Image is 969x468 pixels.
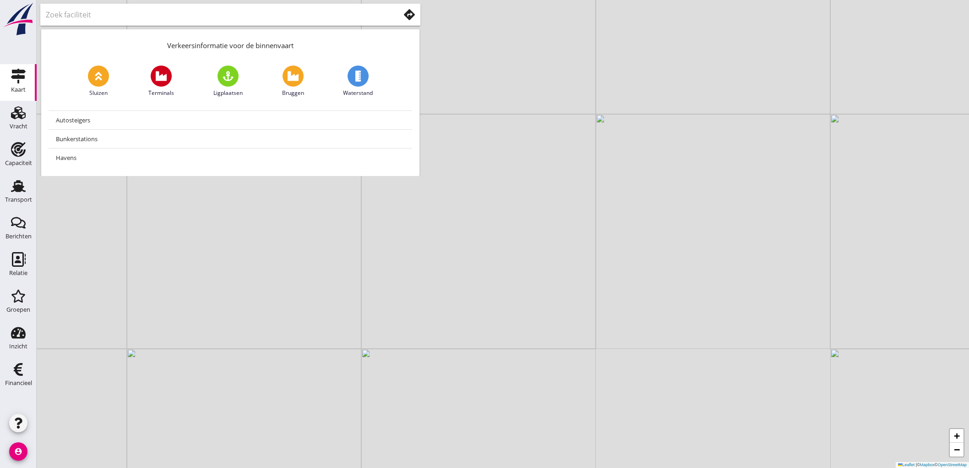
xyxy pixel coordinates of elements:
div: Kaart [11,87,26,93]
span: Ligplaatsen [213,89,243,97]
span: | [916,462,917,467]
input: Zoek faciliteit [46,7,387,22]
div: Bunkerstations [56,133,405,144]
div: Autosteigers [56,115,405,126]
div: Verkeersinformatie voor de binnenvaart [41,29,419,58]
div: Relatie [9,270,27,276]
div: Transport [5,197,32,203]
div: Capaciteit [5,160,32,166]
a: OpenStreetMap [937,462,967,467]
a: Leaflet [898,462,915,467]
a: Zoom out [950,443,964,457]
span: Bruggen [282,89,304,97]
a: Zoom in [950,429,964,443]
a: Terminals [148,66,174,97]
a: Bruggen [282,66,304,97]
div: Groepen [6,307,30,313]
span: − [954,444,960,455]
span: Waterstand [343,89,373,97]
img: logo-small.a267ee39.svg [2,2,35,36]
a: Waterstand [343,66,373,97]
div: Inzicht [9,343,27,349]
div: Havens [56,152,405,163]
span: + [954,430,960,441]
div: Financieel [5,380,32,386]
div: Vracht [10,123,27,129]
i: account_circle [9,442,27,461]
span: Terminals [148,89,174,97]
a: Ligplaatsen [213,66,243,97]
a: Sluizen [88,66,109,97]
span: Sluizen [89,89,108,97]
div: © © [896,462,969,468]
a: Mapbox [920,462,935,467]
div: Berichten [5,233,32,239]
